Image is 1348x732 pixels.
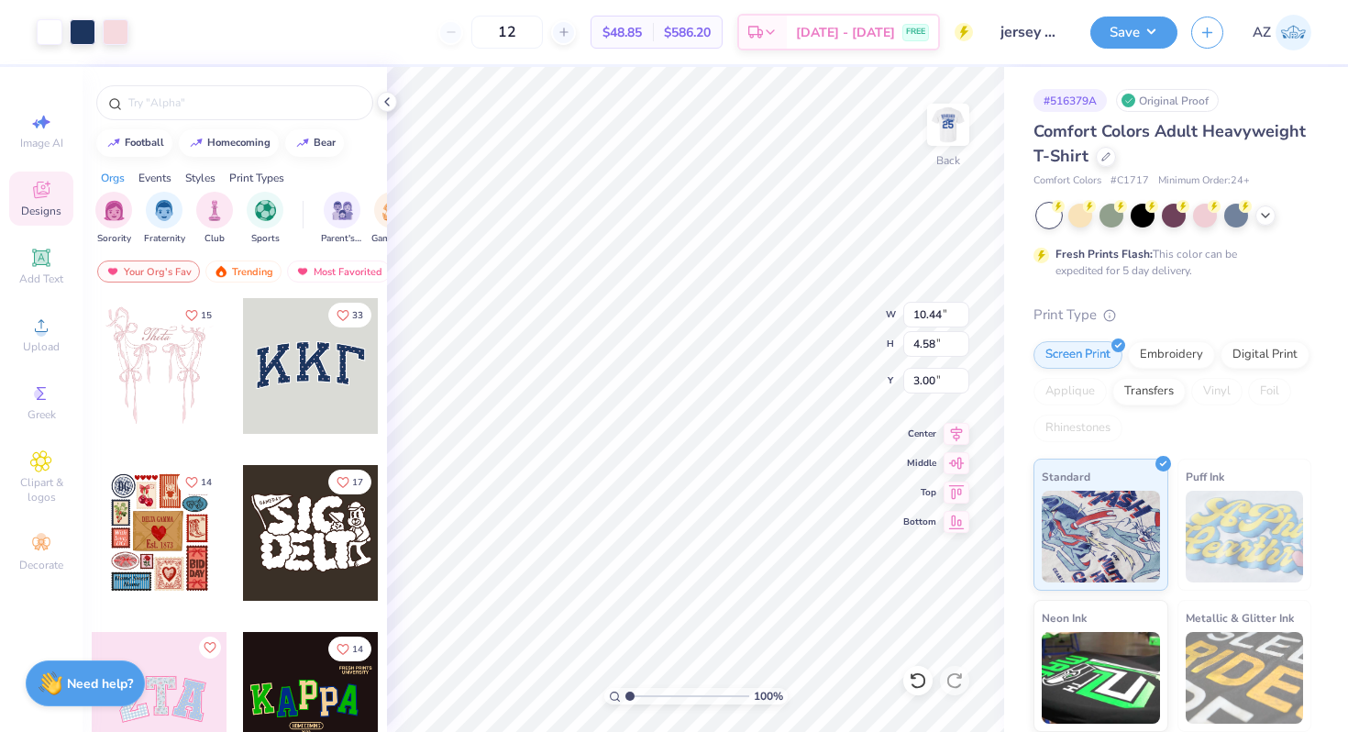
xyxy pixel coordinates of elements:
[295,265,310,278] img: most_fav.gif
[287,261,391,283] div: Most Favorited
[105,265,120,278] img: most_fav.gif
[154,200,174,221] img: Fraternity Image
[104,200,125,221] img: Sorority Image
[1221,341,1309,369] div: Digital Print
[295,138,310,149] img: trend_line.gif
[201,311,212,320] span: 15
[321,232,363,246] span: Parent's Weekend
[21,204,61,218] span: Designs
[97,232,131,246] span: Sorority
[471,16,543,49] input: – –
[321,192,363,246] button: filter button
[796,23,895,42] span: [DATE] - [DATE]
[1055,246,1281,279] div: This color can be expedited for 5 day delivery.
[201,478,212,487] span: 14
[936,152,960,169] div: Back
[903,427,936,440] span: Center
[28,407,56,422] span: Greek
[1042,632,1160,724] img: Neon Ink
[177,303,220,327] button: Like
[382,200,403,221] img: Game Day Image
[1186,491,1304,582] img: Puff Ink
[906,26,925,39] span: FREE
[214,265,228,278] img: trending.gif
[371,232,414,246] span: Game Day
[251,232,280,246] span: Sports
[96,129,172,157] button: football
[204,232,225,246] span: Club
[204,200,225,221] img: Club Image
[247,192,283,246] div: filter for Sports
[229,170,284,186] div: Print Types
[1042,608,1087,627] span: Neon Ink
[1042,467,1090,486] span: Standard
[19,558,63,572] span: Decorate
[144,192,185,246] div: filter for Fraternity
[903,457,936,470] span: Middle
[371,192,414,246] div: filter for Game Day
[19,272,63,286] span: Add Text
[106,138,121,149] img: trend_line.gif
[285,129,344,157] button: bear
[1033,305,1311,326] div: Print Type
[1186,632,1304,724] img: Metallic & Glitter Ink
[1055,247,1153,261] strong: Fresh Prints Flash:
[207,138,271,148] div: homecoming
[1186,467,1224,486] span: Puff Ink
[1253,15,1311,50] a: AZ
[205,261,282,283] div: Trending
[1090,17,1177,49] button: Save
[1186,608,1294,627] span: Metallic & Glitter Ink
[196,192,233,246] button: filter button
[1158,173,1250,189] span: Minimum Order: 24 +
[754,688,783,704] span: 100 %
[1248,378,1291,405] div: Foil
[9,475,73,505] span: Clipart & logos
[1033,415,1122,442] div: Rhinestones
[352,478,363,487] span: 17
[95,192,132,246] div: filter for Sorority
[314,138,336,148] div: bear
[127,94,361,112] input: Try "Alpha"
[189,138,204,149] img: trend_line.gif
[1033,89,1107,112] div: # 516379A
[1033,173,1101,189] span: Comfort Colors
[1116,89,1219,112] div: Original Proof
[903,516,936,528] span: Bottom
[328,303,371,327] button: Like
[352,311,363,320] span: 33
[138,170,171,186] div: Events
[328,637,371,661] button: Like
[185,170,215,186] div: Styles
[125,138,164,148] div: football
[1033,120,1306,167] span: Comfort Colors Adult Heavyweight T-Shirt
[987,14,1077,50] input: Untitled Design
[101,170,125,186] div: Orgs
[247,192,283,246] button: filter button
[144,192,185,246] button: filter button
[196,192,233,246] div: filter for Club
[1033,378,1107,405] div: Applique
[177,470,220,494] button: Like
[1112,378,1186,405] div: Transfers
[1276,15,1311,50] img: Anna Ziegler
[23,339,60,354] span: Upload
[332,200,353,221] img: Parent's Weekend Image
[95,192,132,246] button: filter button
[930,106,967,143] img: Back
[67,675,133,693] strong: Need help?
[179,129,279,157] button: homecoming
[328,470,371,494] button: Like
[255,200,276,221] img: Sports Image
[1110,173,1149,189] span: # C1717
[144,232,185,246] span: Fraternity
[1128,341,1215,369] div: Embroidery
[1191,378,1243,405] div: Vinyl
[371,192,414,246] button: filter button
[664,23,711,42] span: $586.20
[20,136,63,150] span: Image AI
[199,637,221,659] button: Like
[97,261,200,283] div: Your Org's Fav
[1253,22,1271,43] span: AZ
[602,23,642,42] span: $48.85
